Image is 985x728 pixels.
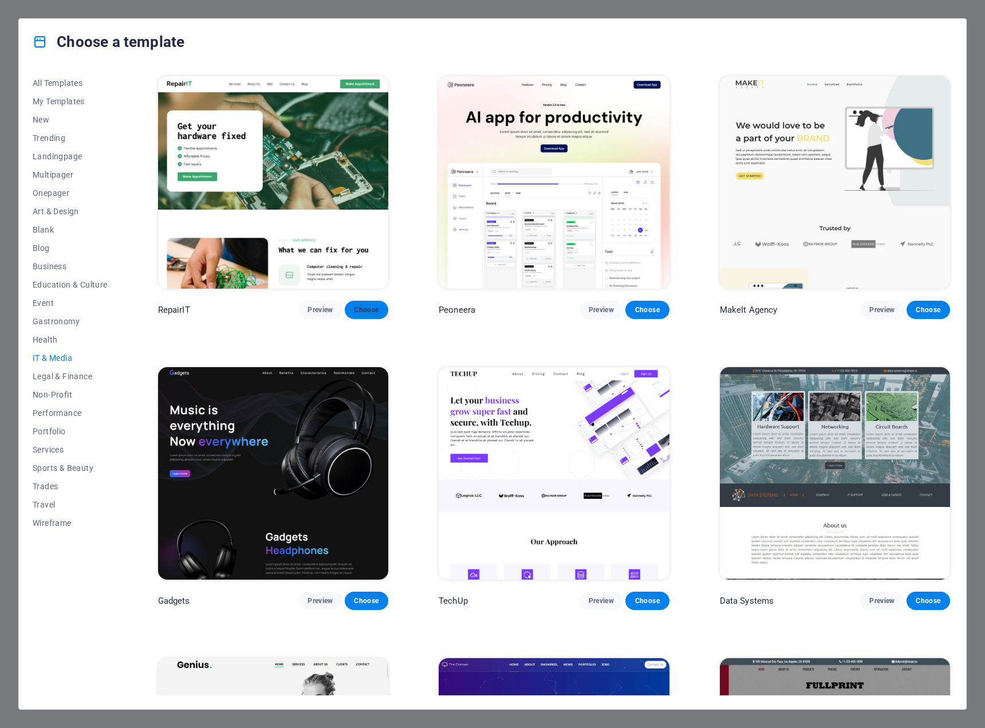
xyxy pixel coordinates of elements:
[33,427,108,436] span: Portfolio
[158,367,388,580] img: Gadgets
[33,202,108,221] button: Art & Design
[869,596,895,605] span: Preview
[33,408,108,418] span: Performance
[33,482,108,491] span: Trades
[33,166,108,184] button: Multipager
[33,372,108,381] span: Legal & Finance
[308,305,333,314] span: Preview
[33,445,108,454] span: Services
[298,301,342,319] button: Preview
[33,335,108,344] span: Health
[33,463,108,473] span: Sports & Beauty
[720,595,774,607] p: Data Systems
[625,592,669,610] button: Choose
[916,596,941,605] span: Choose
[33,367,108,385] button: Legal & Finance
[720,304,778,316] p: MakeIt Agency
[33,353,108,363] span: IT & Media
[33,514,108,532] button: Wireframe
[907,592,950,610] button: Choose
[158,595,190,607] p: Gadgets
[33,221,108,239] button: Blank
[33,92,108,111] button: My Templates
[33,459,108,477] button: Sports & Beauty
[345,301,388,319] button: Choose
[439,367,669,580] img: TechUp
[354,305,379,314] span: Choose
[33,133,108,143] span: Trending
[625,301,669,319] button: Choose
[33,294,108,312] button: Event
[33,152,108,161] span: Landingpage
[720,76,950,289] img: MakeIt Agency
[308,596,333,605] span: Preview
[580,592,623,610] button: Preview
[580,301,623,319] button: Preview
[589,596,614,605] span: Preview
[33,184,108,202] button: Onepager
[916,305,941,314] span: Choose
[33,298,108,308] span: Event
[298,592,342,610] button: Preview
[33,74,108,92] button: All Templates
[33,518,108,528] span: Wireframe
[33,170,108,179] span: Multipager
[635,305,660,314] span: Choose
[869,305,895,314] span: Preview
[33,385,108,404] button: Non-Profit
[33,349,108,367] button: IT & Media
[33,262,108,271] span: Business
[860,592,904,610] button: Preview
[33,97,108,106] span: My Templates
[33,111,108,129] button: New
[907,301,950,319] button: Choose
[33,404,108,422] button: Performance
[33,115,108,124] span: New
[33,330,108,349] button: Health
[33,390,108,399] span: Non-Profit
[158,76,388,289] img: RepairIT
[33,477,108,495] button: Trades
[33,78,108,88] span: All Templates
[33,188,108,198] span: Onepager
[33,243,108,253] span: Blog
[33,495,108,514] button: Travel
[33,129,108,147] button: Trending
[33,280,108,289] span: Education & Culture
[33,33,184,51] h4: Choose a template
[439,595,468,607] p: TechUp
[33,422,108,440] button: Portfolio
[860,301,904,319] button: Preview
[33,312,108,330] button: Gastronomy
[33,147,108,166] button: Landingpage
[33,500,108,509] span: Travel
[33,239,108,257] button: Blog
[589,305,614,314] span: Preview
[33,225,108,234] span: Blank
[635,596,660,605] span: Choose
[439,304,475,316] p: Peoneera
[33,276,108,294] button: Education & Culture
[158,304,190,316] p: RepairIT
[720,367,950,580] img: Data Systems
[33,440,108,459] button: Services
[354,596,379,605] span: Choose
[33,257,108,276] button: Business
[33,207,108,216] span: Art & Design
[439,76,669,289] img: Peoneera
[345,592,388,610] button: Choose
[33,317,108,326] span: Gastronomy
